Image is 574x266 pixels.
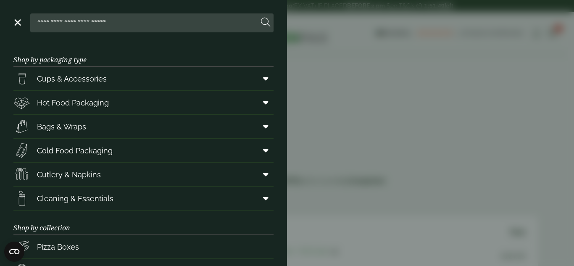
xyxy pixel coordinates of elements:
h3: Shop by packaging type [13,42,274,67]
span: Cold Food Packaging [37,145,113,156]
a: Cleaning & Essentials [13,187,274,210]
span: Hot Food Packaging [37,97,109,108]
img: Cutlery.svg [13,166,30,183]
span: Cups & Accessories [37,73,107,84]
span: Pizza Boxes [37,241,79,253]
img: PintNhalf_cup.svg [13,70,30,87]
a: Cutlery & Napkins [13,163,274,186]
a: Hot Food Packaging [13,91,274,114]
img: Paper_carriers.svg [13,118,30,135]
a: Cups & Accessories [13,67,274,90]
img: Pizza_boxes.svg [13,238,30,255]
a: Pizza Boxes [13,235,274,258]
span: Cutlery & Napkins [37,169,101,180]
a: Bags & Wraps [13,115,274,138]
span: Cleaning & Essentials [37,193,113,204]
a: Cold Food Packaging [13,139,274,162]
img: Sandwich_box.svg [13,142,30,159]
button: Open CMP widget [4,242,24,262]
img: open-wipe.svg [13,190,30,207]
h3: Shop by collection [13,211,274,235]
img: Deli_box.svg [13,94,30,111]
span: Bags & Wraps [37,121,86,132]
